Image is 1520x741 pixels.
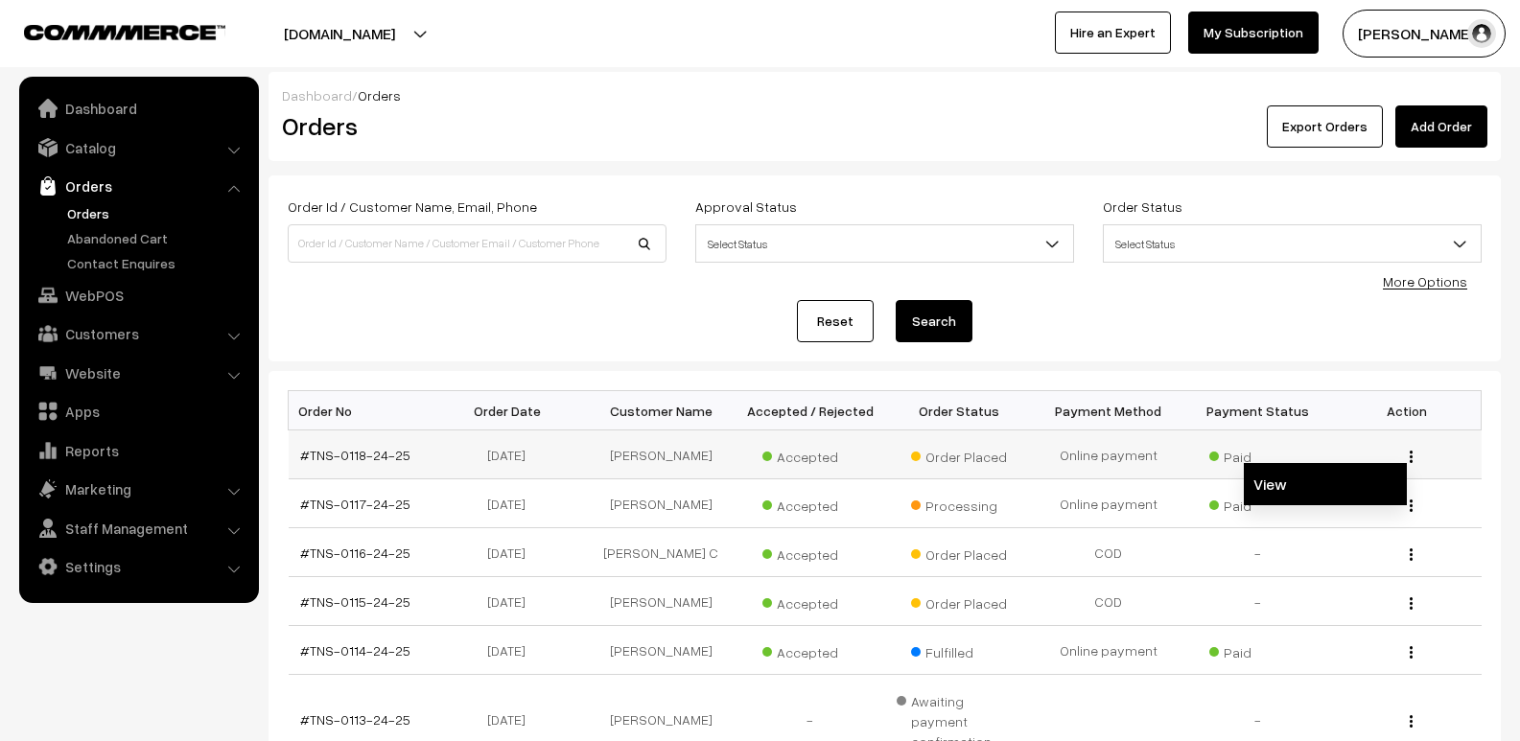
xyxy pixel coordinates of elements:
a: Dashboard [24,91,252,126]
a: Catalog [24,130,252,165]
a: #TNS-0118-24-25 [300,447,410,463]
td: [PERSON_NAME] C [587,528,737,577]
td: [PERSON_NAME] [587,626,737,675]
span: Paid [1209,637,1305,662]
td: COD [1034,577,1183,626]
a: Hire an Expert [1055,12,1171,54]
span: Order Placed [911,589,1007,614]
span: Select Status [695,224,1074,263]
span: Paid [1209,491,1305,516]
img: Menu [1410,548,1413,561]
th: Action [1332,391,1482,430]
a: Reset [797,300,874,342]
a: Abandoned Cart [62,228,252,248]
a: #TNS-0116-24-25 [300,544,410,561]
span: Select Status [696,227,1073,261]
a: Orders [62,203,252,223]
th: Accepted / Rejected [736,391,885,430]
input: Order Id / Customer Name / Customer Email / Customer Phone [288,224,666,263]
th: Order No [289,391,438,430]
button: [PERSON_NAME]… [1343,10,1506,58]
img: COMMMERCE [24,25,225,39]
button: [DOMAIN_NAME] [217,10,462,58]
span: Fulfilled [911,637,1007,662]
td: - [1183,528,1333,577]
a: Reports [24,433,252,468]
img: Menu [1410,597,1413,610]
a: Apps [24,394,252,428]
a: #TNS-0113-24-25 [300,711,410,728]
a: My Subscription [1188,12,1319,54]
span: Select Status [1104,227,1481,261]
a: Website [24,356,252,390]
td: [PERSON_NAME] [587,479,737,528]
button: Export Orders [1267,105,1383,148]
span: Select Status [1103,224,1482,263]
th: Order Status [885,391,1035,430]
td: [DATE] [437,479,587,528]
a: Dashboard [282,87,352,104]
th: Customer Name [587,391,737,430]
span: Orders [358,87,401,104]
a: Settings [24,549,252,584]
label: Order Status [1103,197,1182,217]
a: Contact Enquires [62,253,252,273]
th: Payment Method [1034,391,1183,430]
td: [DATE] [437,626,587,675]
a: More Options [1383,273,1467,289]
img: Menu [1410,451,1413,463]
a: Staff Management [24,511,252,545]
label: Approval Status [695,197,797,217]
a: Marketing [24,472,252,506]
td: Online payment [1034,430,1183,479]
td: Online payment [1034,479,1183,528]
a: Orders [24,169,252,203]
h2: Orders [282,111,665,141]
a: Customers [24,316,252,351]
td: [DATE] [437,430,587,479]
a: COMMMERCE [24,19,192,42]
img: user [1467,19,1496,48]
td: [PERSON_NAME] [587,577,737,626]
span: Accepted [762,589,858,614]
a: View [1244,463,1407,505]
td: [DATE] [437,577,587,626]
img: Menu [1410,499,1413,512]
span: Accepted [762,491,858,516]
a: #TNS-0115-24-25 [300,593,410,610]
div: / [282,85,1487,105]
td: Online payment [1034,626,1183,675]
label: Order Id / Customer Name, Email, Phone [288,197,537,217]
span: Accepted [762,442,858,467]
td: - [1183,577,1333,626]
a: Add Order [1395,105,1487,148]
a: #TNS-0117-24-25 [300,496,410,512]
th: Payment Status [1183,391,1333,430]
td: COD [1034,528,1183,577]
span: Accepted [762,540,858,565]
a: WebPOS [24,278,252,313]
td: [PERSON_NAME] [587,430,737,479]
td: [DATE] [437,528,587,577]
span: Accepted [762,637,858,662]
span: Processing [911,491,1007,516]
span: Order Placed [911,540,1007,565]
th: Order Date [437,391,587,430]
img: Menu [1410,646,1413,659]
span: Paid [1209,442,1305,467]
button: Search [896,300,972,342]
img: Menu [1410,715,1413,728]
a: #TNS-0114-24-25 [300,642,410,659]
span: Order Placed [911,442,1007,467]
